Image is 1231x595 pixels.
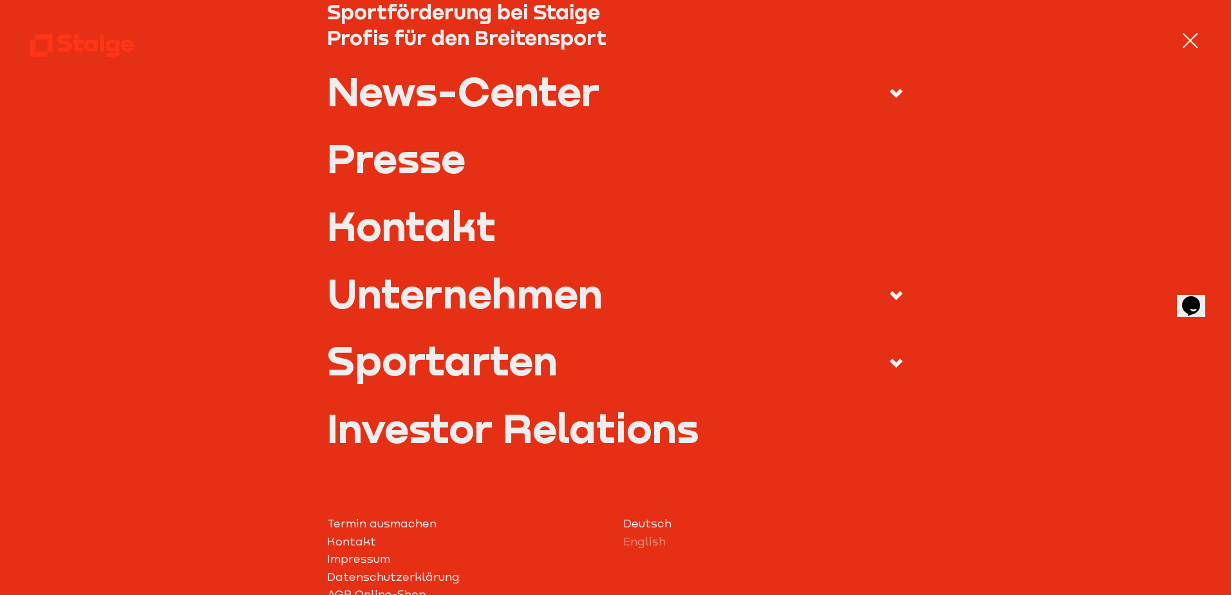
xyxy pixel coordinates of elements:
a: Kontakt [327,205,905,245]
a: Investor Relations [327,407,905,448]
a: Datenschutzerklärung [327,569,608,587]
a: Presse [327,137,905,178]
a: English [623,533,905,551]
div: Unternehmen [327,272,603,313]
div: Sportarten [327,339,558,380]
a: Profis für den Breitensport [327,24,905,50]
iframe: chat widget [1177,278,1218,317]
a: Impressum [327,551,608,569]
a: Deutsch [623,515,905,533]
a: Kontakt [327,533,608,551]
div: News-Center [327,70,599,111]
a: Termin ausmachen [327,515,608,533]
